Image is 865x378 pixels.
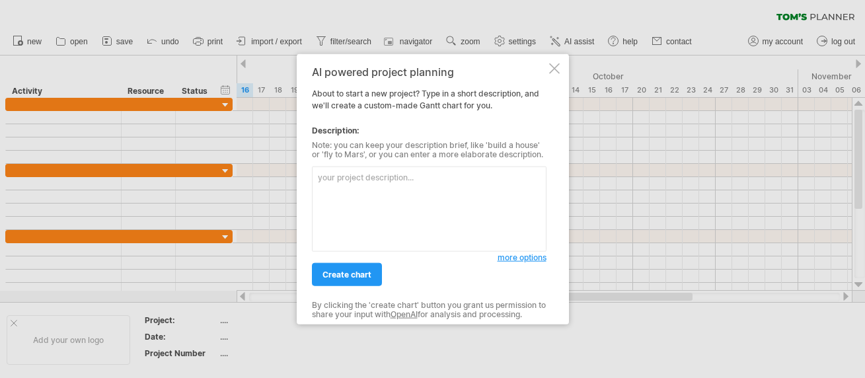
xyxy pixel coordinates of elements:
[312,66,546,313] div: About to start a new project? Type in a short description, and we'll create a custom-made Gantt c...
[312,301,546,320] div: By clicking the 'create chart' button you grant us permission to share your input with for analys...
[312,141,546,160] div: Note: you can keep your description brief, like 'build a house' or 'fly to Mars', or you can ente...
[312,125,546,137] div: Description:
[391,309,418,319] a: OpenAI
[312,66,546,78] div: AI powered project planning
[498,252,546,264] a: more options
[322,270,371,280] span: create chart
[498,252,546,262] span: more options
[312,263,382,286] a: create chart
